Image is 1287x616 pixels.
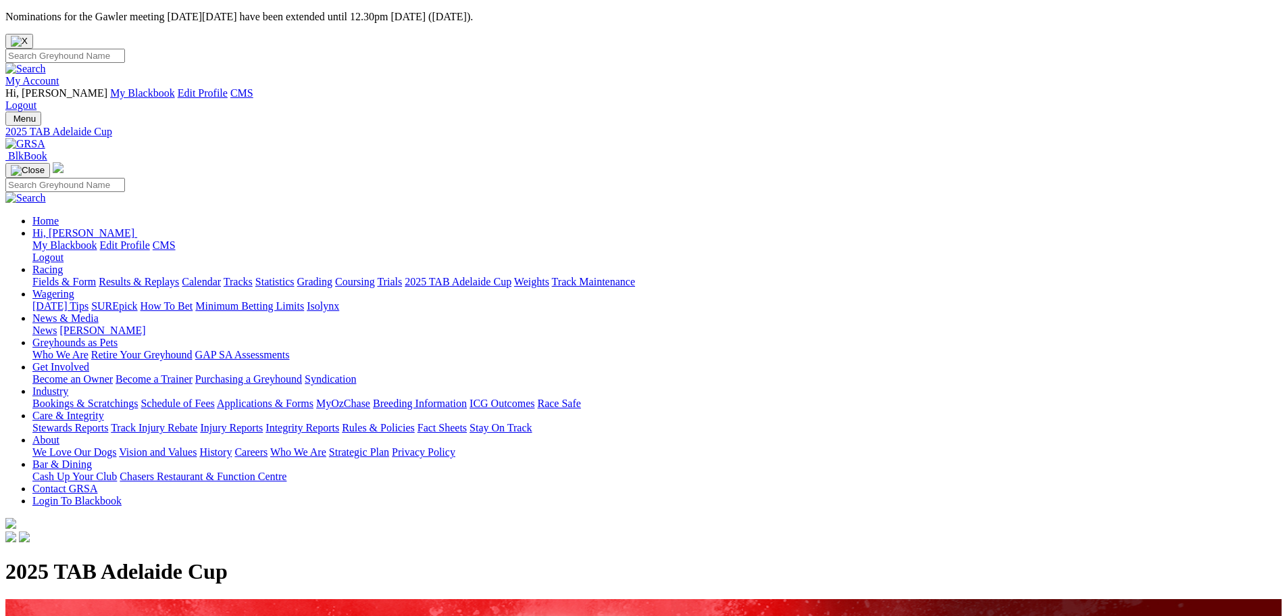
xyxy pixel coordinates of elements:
[5,178,125,192] input: Search
[470,398,534,409] a: ICG Outcomes
[418,422,467,433] a: Fact Sheets
[195,300,304,312] a: Minimum Betting Limits
[32,422,1282,434] div: Care & Integrity
[342,422,415,433] a: Rules & Policies
[405,276,511,287] a: 2025 TAB Adelaide Cup
[110,87,175,99] a: My Blackbook
[5,559,1282,584] h1: 2025 TAB Adelaide Cup
[5,49,125,63] input: Search
[195,373,302,385] a: Purchasing a Greyhound
[335,276,375,287] a: Coursing
[32,483,97,494] a: Contact GRSA
[32,300,1282,312] div: Wagering
[552,276,635,287] a: Track Maintenance
[32,373,113,385] a: Become an Owner
[178,87,228,99] a: Edit Profile
[5,126,1282,138] a: 2025 TAB Adelaide Cup
[32,349,1282,361] div: Greyhounds as Pets
[514,276,549,287] a: Weights
[99,276,179,287] a: Results & Replays
[8,150,47,162] span: BlkBook
[5,99,36,111] a: Logout
[316,398,370,409] a: MyOzChase
[116,373,193,385] a: Become a Trainer
[470,422,532,433] a: Stay On Track
[59,325,145,336] a: [PERSON_NAME]
[32,227,137,239] a: Hi, [PERSON_NAME]
[53,162,64,173] img: logo-grsa-white.png
[32,373,1282,385] div: Get Involved
[120,471,286,482] a: Chasers Restaurant & Function Centre
[217,398,313,409] a: Applications & Forms
[32,312,99,324] a: News & Media
[305,373,356,385] a: Syndication
[224,276,253,287] a: Tracks
[32,398,1282,410] div: Industry
[32,239,97,251] a: My Blackbook
[32,446,1282,458] div: About
[182,276,221,287] a: Calendar
[199,446,232,458] a: History
[100,239,150,251] a: Edit Profile
[32,361,89,373] a: Get Involved
[32,300,89,312] a: [DATE] Tips
[537,398,580,409] a: Race Safe
[14,114,36,124] span: Menu
[32,458,92,470] a: Bar & Dining
[5,87,1282,112] div: My Account
[195,349,290,360] a: GAP SA Assessments
[5,34,33,49] button: Close
[32,434,59,446] a: About
[32,325,1282,337] div: News & Media
[5,63,46,75] img: Search
[32,471,117,482] a: Cash Up Your Club
[32,252,64,263] a: Logout
[32,325,57,336] a: News
[111,422,197,433] a: Track Injury Rebate
[32,446,116,458] a: We Love Our Dogs
[329,446,389,458] a: Strategic Plan
[91,349,193,360] a: Retire Your Greyhound
[307,300,339,312] a: Isolynx
[32,215,59,227] a: Home
[32,337,118,348] a: Greyhounds as Pets
[91,300,137,312] a: SUREpick
[141,398,214,409] a: Schedule of Fees
[32,471,1282,483] div: Bar & Dining
[234,446,268,458] a: Careers
[32,276,96,287] a: Fields & Form
[32,398,138,409] a: Bookings & Scratchings
[377,276,402,287] a: Trials
[270,446,326,458] a: Who We Are
[32,410,104,421] a: Care & Integrity
[5,112,41,126] button: Toggle navigation
[5,150,47,162] a: BlkBook
[32,385,68,397] a: Industry
[32,264,63,275] a: Racing
[32,227,134,239] span: Hi, [PERSON_NAME]
[11,36,28,47] img: X
[5,192,46,204] img: Search
[266,422,339,433] a: Integrity Reports
[32,239,1282,264] div: Hi, [PERSON_NAME]
[32,422,108,433] a: Stewards Reports
[5,138,45,150] img: GRSA
[11,165,45,176] img: Close
[141,300,193,312] a: How To Bet
[5,518,16,529] img: logo-grsa-white.png
[200,422,263,433] a: Injury Reports
[5,87,107,99] span: Hi, [PERSON_NAME]
[5,11,1282,23] p: Nominations for the Gawler meeting [DATE][DATE] have been extended until 12.30pm [DATE] ([DATE]).
[19,531,30,542] img: twitter.svg
[255,276,295,287] a: Statistics
[32,288,74,300] a: Wagering
[32,495,122,506] a: Login To Blackbook
[373,398,467,409] a: Breeding Information
[5,531,16,542] img: facebook.svg
[153,239,176,251] a: CMS
[392,446,455,458] a: Privacy Policy
[230,87,253,99] a: CMS
[32,276,1282,288] div: Racing
[5,75,59,87] a: My Account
